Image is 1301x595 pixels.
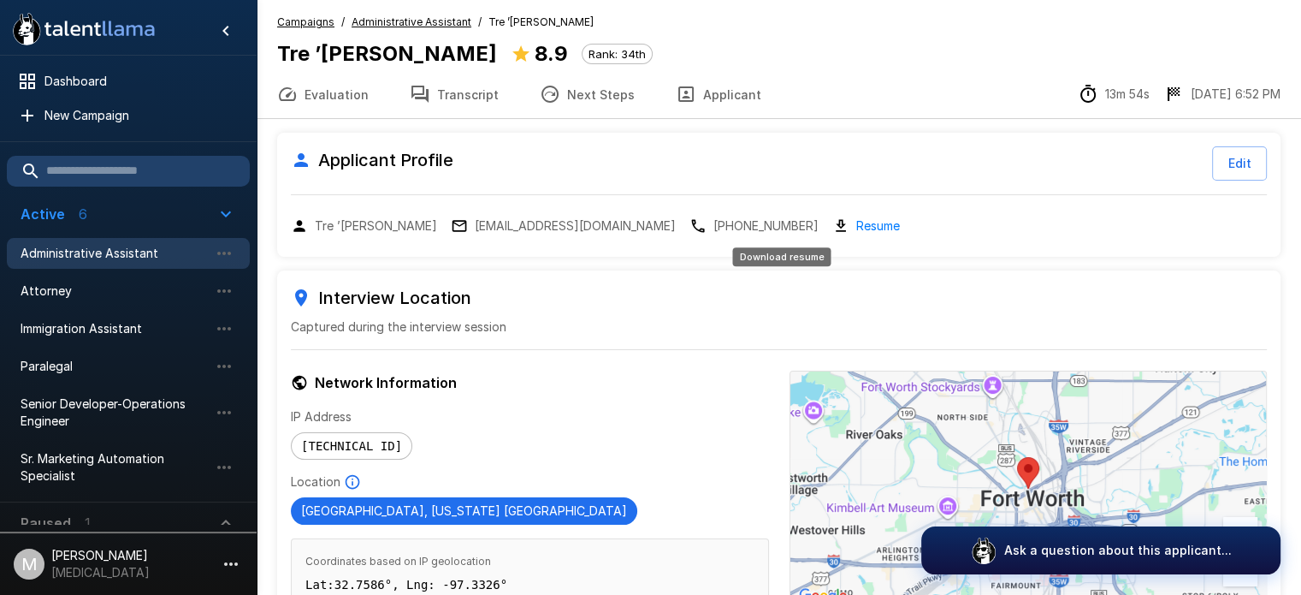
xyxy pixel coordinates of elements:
span: / [341,14,345,31]
div: The date and time when the interview was completed [1163,84,1280,104]
p: Location [291,473,340,491]
button: Evaluation [257,70,389,118]
u: Administrative Assistant [352,15,471,28]
button: Next Steps [519,70,655,118]
b: 8.9 [535,41,568,66]
u: Campaigns [277,15,334,28]
p: Ask a question about this applicant... [1004,542,1232,559]
h6: Applicant Profile [291,146,453,174]
h6: Network Information [291,371,769,395]
span: Tre ’[PERSON_NAME] [488,14,594,31]
svg: Based on IP Address and not guaranteed to be accurate [344,473,361,491]
div: Copy email address [451,217,676,235]
button: Zoom in [1223,517,1257,551]
span: Rank: 34th [582,47,652,61]
p: Lat: 32.7586 °, Lng: -97.3326 ° [305,576,754,593]
a: Resume [856,216,900,235]
div: The time between starting and completing the interview [1078,84,1150,104]
b: Tre ’[PERSON_NAME] [277,41,497,66]
span: / [478,14,482,31]
p: Captured during the interview session [291,318,1267,336]
img: logo_glasses@2x.png [970,537,997,564]
span: [TECHNICAL_ID] [292,439,411,453]
h6: Interview Location [291,284,1267,312]
button: Transcript [389,70,519,118]
div: Download resume [732,247,831,266]
p: IP Address [291,408,769,425]
p: 13m 54s [1105,86,1150,103]
button: Applicant [655,70,782,118]
span: Coordinates based on IP geolocation [305,553,754,570]
p: [EMAIL_ADDRESS][DOMAIN_NAME] [475,217,676,235]
span: [GEOGRAPHIC_DATA], [US_STATE] [GEOGRAPHIC_DATA] [291,503,637,518]
p: [PHONE_NUMBER] [713,217,819,235]
div: Copy name [291,217,437,235]
button: Edit [1212,146,1267,181]
p: Tre ’[PERSON_NAME] [315,217,437,235]
button: Ask a question about this applicant... [921,527,1280,574]
div: Download resume [832,216,900,235]
div: Copy phone number [689,217,819,235]
p: [DATE] 6:52 PM [1191,86,1280,103]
